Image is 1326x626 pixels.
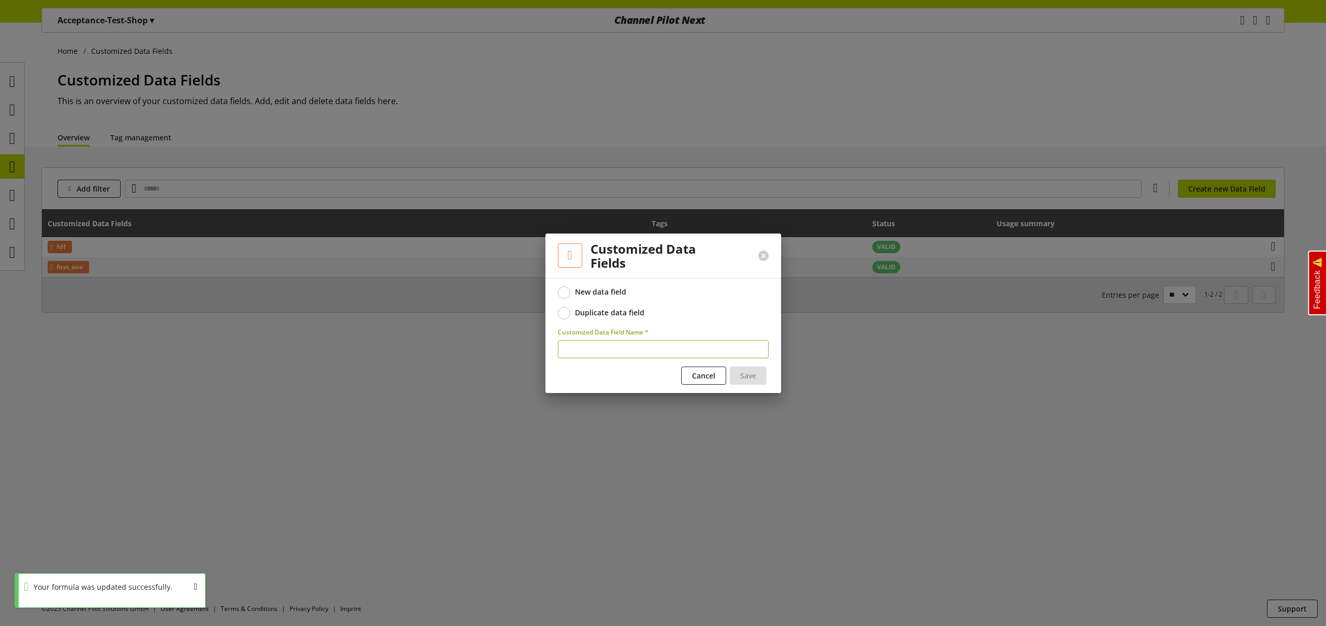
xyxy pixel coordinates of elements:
span: Cancel [692,370,715,381]
button: Cancel [681,367,726,385]
div: Duplicate data field [575,308,644,317]
span: Customized Data Field Name * [558,328,648,337]
h2: Customized Data Fields [590,242,733,270]
div: Your formula was updated successfully. [28,581,172,592]
div: New data field [575,287,626,297]
a: Feedback ⚠️ [1308,251,1326,315]
span: Save [740,370,756,381]
button: Save [730,367,767,385]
